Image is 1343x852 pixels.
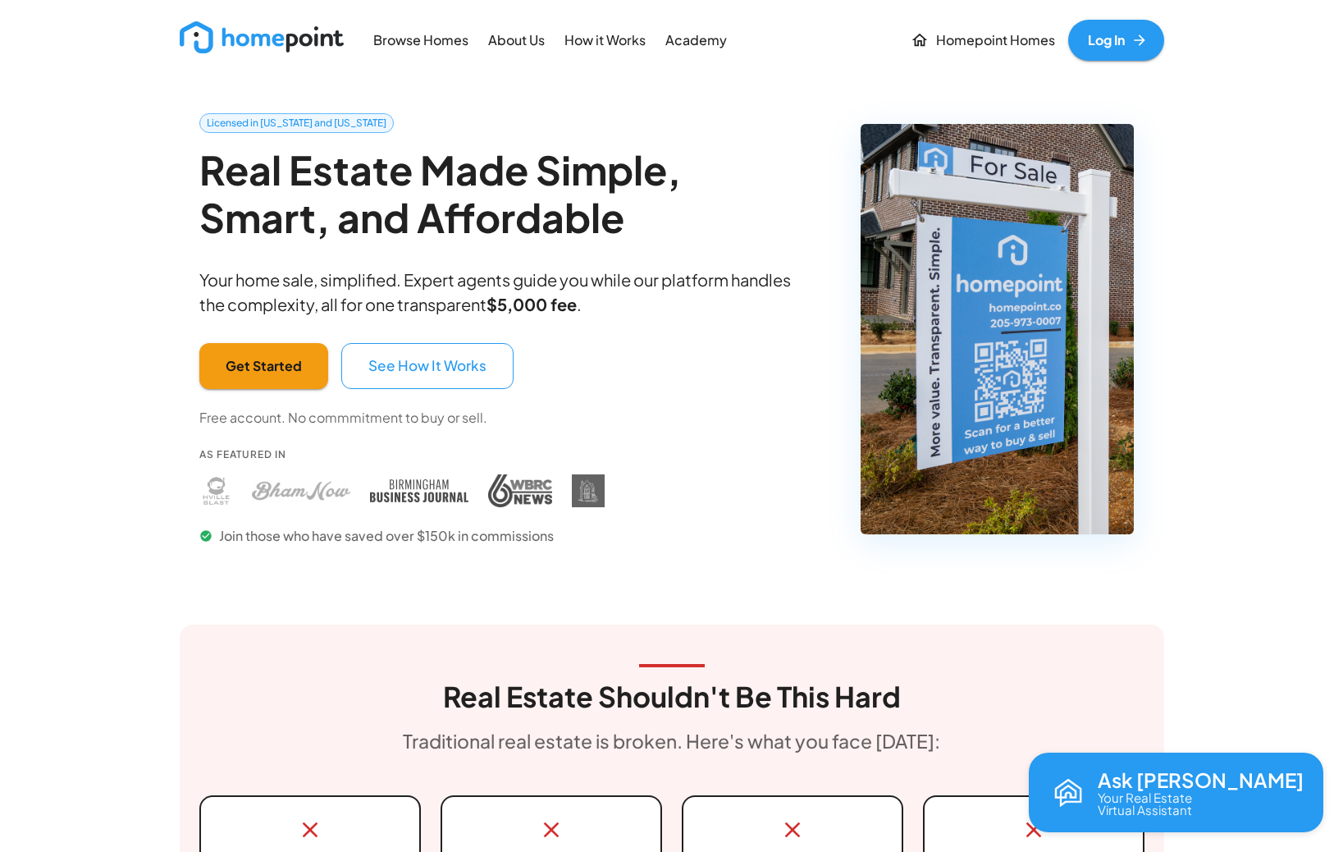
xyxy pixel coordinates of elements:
[367,21,475,58] a: Browse Homes
[199,146,819,240] h2: Real Estate Made Simple, Smart, and Affordable
[252,474,350,507] img: Bham Now press coverage - Homepoint featured in Bham Now
[373,31,468,50] p: Browse Homes
[564,31,646,50] p: How it Works
[199,409,487,428] p: Free account. No commmitment to buy or sell.
[558,21,652,58] a: How it Works
[180,21,344,53] img: new_logo_light.png
[341,343,514,389] button: See How It Works
[665,31,727,50] p: Academy
[572,474,605,507] img: DIY Homebuyers Academy press coverage - Homepoint featured in DIY Homebuyers Academy
[199,113,394,133] a: Licensed in [US_STATE] and [US_STATE]
[486,294,577,314] b: $5,000 fee
[1029,753,1323,832] button: Open chat with Reva
[659,21,733,58] a: Academy
[199,343,328,389] button: Get Started
[199,447,605,461] p: As Featured In
[488,31,545,50] p: About Us
[488,474,552,507] img: WBRC press coverage - Homepoint featured in WBRC
[370,474,468,507] img: Birmingham Business Journal press coverage - Homepoint featured in Birmingham Business Journal
[199,268,819,317] p: Your home sale, simplified. Expert agents guide you while our platform handles the complexity, al...
[936,31,1055,50] p: Homepoint Homes
[199,527,605,546] p: Join those who have saved over $150k in commissions
[904,20,1062,61] a: Homepoint Homes
[1098,791,1192,816] p: Your Real Estate Virtual Assistant
[1048,773,1088,813] img: Reva
[403,726,940,757] h6: Traditional real estate is broken. Here's what you face [DATE]:
[199,474,232,507] img: Huntsville Blast press coverage - Homepoint featured in Huntsville Blast
[1068,20,1164,61] a: Log In
[861,124,1134,534] img: Homepoint real estate for sale sign - Licensed brokerage in Alabama and Tennessee
[200,116,393,131] span: Licensed in [US_STATE] and [US_STATE]
[482,21,551,58] a: About Us
[1098,769,1304,790] p: Ask [PERSON_NAME]
[443,680,901,713] h3: Real Estate Shouldn't Be This Hard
